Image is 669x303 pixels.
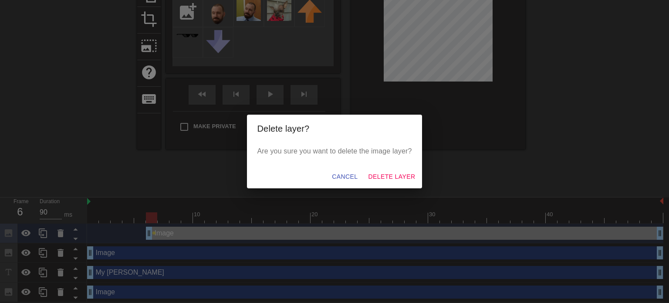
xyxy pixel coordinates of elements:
[328,169,361,185] button: Cancel
[365,169,419,185] button: Delete Layer
[368,171,415,182] span: Delete Layer
[257,122,412,136] h2: Delete layer?
[257,146,412,157] p: Are you sure you want to delete the image layer?
[332,171,358,182] span: Cancel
